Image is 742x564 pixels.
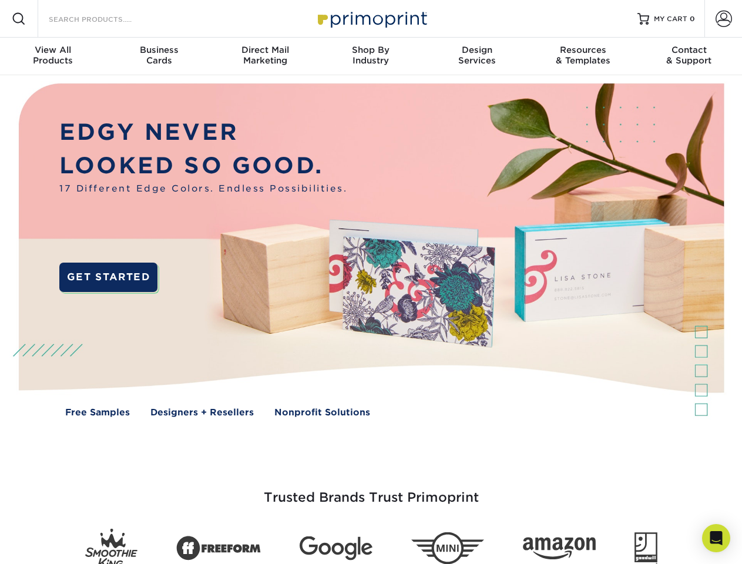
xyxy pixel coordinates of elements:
span: Resources [530,45,636,55]
img: Google [300,536,372,560]
a: BusinessCards [106,38,211,75]
div: Services [424,45,530,66]
span: 0 [690,15,695,23]
a: Nonprofit Solutions [274,406,370,419]
div: Industry [318,45,424,66]
span: MY CART [654,14,687,24]
a: Resources& Templates [530,38,636,75]
span: Shop By [318,45,424,55]
div: Marketing [212,45,318,66]
div: Cards [106,45,211,66]
input: SEARCH PRODUCTS..... [48,12,162,26]
span: 17 Different Edge Colors. Endless Possibilities. [59,182,347,196]
div: & Templates [530,45,636,66]
a: GET STARTED [59,263,157,292]
span: Business [106,45,211,55]
a: Free Samples [65,406,130,419]
a: Shop ByIndustry [318,38,424,75]
img: Primoprint [313,6,430,31]
a: DesignServices [424,38,530,75]
div: Open Intercom Messenger [702,524,730,552]
img: Amazon [523,538,596,560]
a: Contact& Support [636,38,742,75]
div: & Support [636,45,742,66]
a: Designers + Resellers [150,406,254,419]
p: EDGY NEVER [59,116,347,149]
span: Design [424,45,530,55]
span: Direct Mail [212,45,318,55]
span: Contact [636,45,742,55]
p: LOOKED SO GOOD. [59,149,347,183]
h3: Trusted Brands Trust Primoprint [28,462,715,519]
a: Direct MailMarketing [212,38,318,75]
img: Goodwill [634,532,657,564]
